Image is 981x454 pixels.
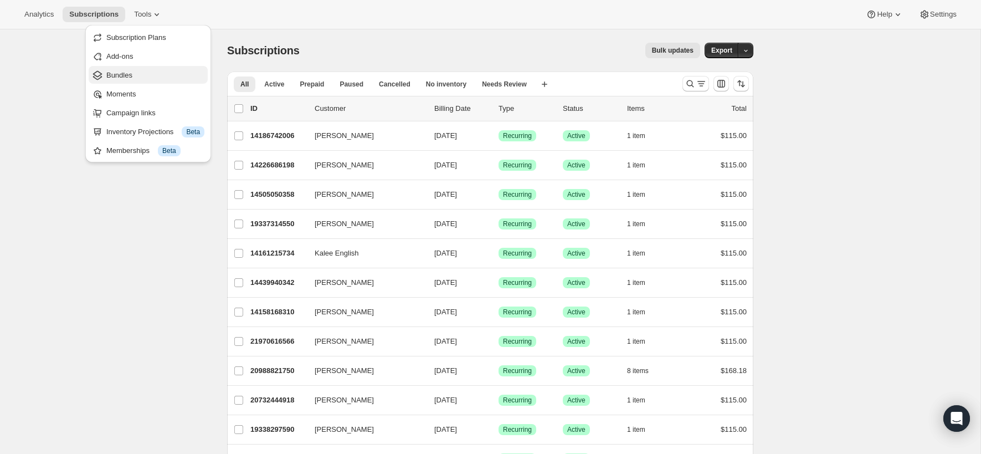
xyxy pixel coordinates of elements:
[250,424,306,435] p: 19338297590
[434,278,457,287] span: [DATE]
[315,103,425,114] p: Customer
[315,395,374,406] span: [PERSON_NAME]
[308,303,419,321] button: [PERSON_NAME]
[240,80,249,89] span: All
[250,160,306,171] p: 14226686198
[567,220,585,228] span: Active
[24,10,54,19] span: Analytics
[250,307,306,318] p: 14158168310
[721,249,747,257] span: $115.00
[503,161,532,170] span: Recurring
[308,333,419,350] button: [PERSON_NAME]
[627,425,645,434] span: 1 item
[106,52,133,60] span: Add-ons
[877,10,892,19] span: Help
[250,304,747,320] div: 14158168310[PERSON_NAME][DATE]SuccessRecurringSuccessActive1 item$115.00
[250,246,747,261] div: 14161215734Kalee English[DATE]SuccessRecurringSuccessActive1 item$115.00
[250,422,747,437] div: 19338297590[PERSON_NAME][DATE]SuccessRecurringSuccessActive1 item$115.00
[482,80,527,89] span: Needs Review
[315,365,374,376] span: [PERSON_NAME]
[652,46,694,55] span: Bulk updates
[434,396,457,404] span: [DATE]
[627,366,649,375] span: 8 items
[912,7,963,22] button: Settings
[308,391,419,409] button: [PERSON_NAME]
[315,336,374,347] span: [PERSON_NAME]
[567,337,585,346] span: Active
[434,366,457,375] span: [DATE]
[315,248,359,259] span: Kalee English
[106,109,156,117] span: Campaign links
[645,43,700,58] button: Bulk updates
[627,216,658,232] button: 1 item
[567,249,585,258] span: Active
[69,10,119,19] span: Subscriptions
[434,337,457,345] span: [DATE]
[563,103,618,114] p: Status
[627,103,682,114] div: Items
[859,7,910,22] button: Help
[627,337,645,346] span: 1 item
[250,392,747,408] div: 20732444918[PERSON_NAME][DATE]SuccessRecurringSuccessActive1 item$115.00
[721,278,747,287] span: $115.00
[250,216,747,232] div: 19337314550[PERSON_NAME][DATE]SuccessRecurringSuccessActive1 item$115.00
[733,76,749,91] button: Sort the results
[308,244,419,262] button: Kalee English
[721,220,747,228] span: $115.00
[89,141,208,159] button: Memberships
[308,215,419,233] button: [PERSON_NAME]
[308,362,419,380] button: [PERSON_NAME]
[721,308,747,316] span: $115.00
[627,396,645,405] span: 1 item
[106,126,204,137] div: Inventory Projections
[627,246,658,261] button: 1 item
[434,190,457,198] span: [DATE]
[300,80,324,89] span: Prepaid
[627,157,658,173] button: 1 item
[503,337,532,346] span: Recurring
[89,47,208,65] button: Add-ons
[315,160,374,171] span: [PERSON_NAME]
[567,308,585,317] span: Active
[315,424,374,435] span: [PERSON_NAME]
[567,190,585,199] span: Active
[250,189,306,200] p: 14505050358
[721,425,747,433] span: $115.00
[308,127,419,145] button: [PERSON_NAME]
[434,249,457,257] span: [DATE]
[250,128,747,144] div: 14186742006[PERSON_NAME][DATE]SuccessRecurringSuccessActive1 item$115.00
[250,187,747,202] div: 14505050358[PERSON_NAME][DATE]SuccessRecurringSuccessActive1 item$115.00
[18,7,60,22] button: Analytics
[250,336,306,347] p: 21970616566
[503,190,532,199] span: Recurring
[627,220,645,228] span: 1 item
[250,395,306,406] p: 20732444918
[434,220,457,228] span: [DATE]
[89,66,208,84] button: Bundles
[63,7,125,22] button: Subscriptions
[503,366,532,375] span: Recurring
[567,161,585,170] span: Active
[721,131,747,140] span: $115.00
[503,220,532,228] span: Recurring
[567,425,585,434] span: Active
[227,44,300,57] span: Subscriptions
[162,146,176,155] span: Beta
[434,161,457,169] span: [DATE]
[705,43,739,58] button: Export
[627,308,645,317] span: 1 item
[250,334,747,349] div: 21970616566[PERSON_NAME][DATE]SuccessRecurringSuccessActive1 item$115.00
[503,131,532,140] span: Recurring
[713,76,729,91] button: Customize table column order and visibility
[721,190,747,198] span: $115.00
[434,131,457,140] span: [DATE]
[567,278,585,287] span: Active
[627,278,645,287] span: 1 item
[106,145,204,156] div: Memberships
[308,274,419,292] button: [PERSON_NAME]
[308,421,419,438] button: [PERSON_NAME]
[250,275,747,290] div: 14439940342[PERSON_NAME][DATE]SuccessRecurringSuccessActive1 item$115.00
[627,392,658,408] button: 1 item
[127,7,169,22] button: Tools
[250,363,747,379] div: 20988821750[PERSON_NAME][DATE]SuccessRecurringSuccessActive8 items$168.18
